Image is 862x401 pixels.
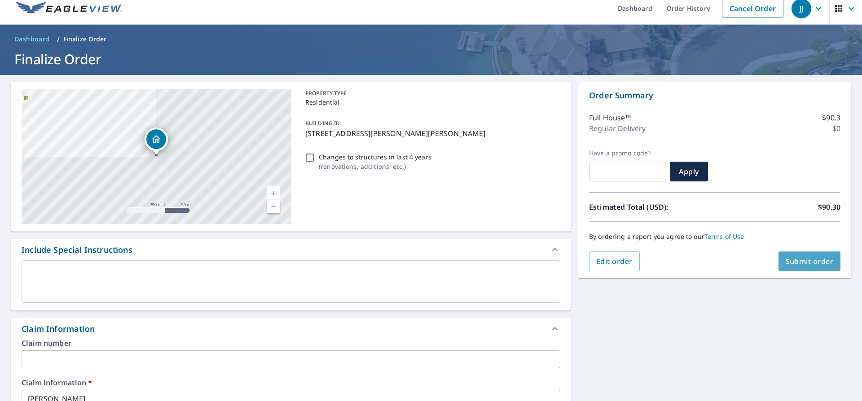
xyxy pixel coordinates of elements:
[305,89,557,97] p: PROPERTY TYPE
[832,123,840,134] p: $0
[11,50,851,68] h1: Finalize Order
[670,162,708,181] button: Apply
[589,233,840,241] p: By ordering a report you agree to our
[57,34,60,44] li: /
[305,97,557,107] p: Residential
[778,251,841,271] button: Submit order
[677,167,701,176] span: Apply
[818,202,840,212] p: $90.30
[22,323,95,335] div: Claim Information
[22,379,560,386] label: Claim information
[319,152,431,162] p: Changes to structures in last 4 years
[589,123,646,134] p: Regular Delivery
[704,232,744,241] a: Terms of Use
[267,200,280,213] a: Current Level 17, Zoom Out
[589,251,640,271] button: Edit order
[16,2,122,15] img: EV Logo
[305,119,340,127] p: BUILDING ID
[822,112,840,123] p: $90.3
[14,35,50,44] span: Dashboard
[589,202,715,212] p: Estimated Total (USD):
[11,239,571,260] div: Include Special Instructions
[145,128,168,155] div: Dropped pin, building 1, Residential property, 526 Shingler Dr Apollo, PA 15613
[589,149,666,157] label: Have a promo code?
[63,35,107,44] p: Finalize Order
[589,112,631,123] p: Full House™
[319,162,431,171] p: ( renovations, additions, etc. )
[596,256,633,266] span: Edit order
[11,318,571,339] div: Claim Information
[11,32,53,46] a: Dashboard
[589,89,840,101] p: Order Summary
[22,339,560,347] label: Claim number
[22,244,132,256] div: Include Special Instructions
[267,186,280,200] a: Current Level 17, Zoom In
[305,128,557,139] p: [STREET_ADDRESS][PERSON_NAME][PERSON_NAME]
[786,256,834,266] span: Submit order
[11,32,851,46] nav: breadcrumb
